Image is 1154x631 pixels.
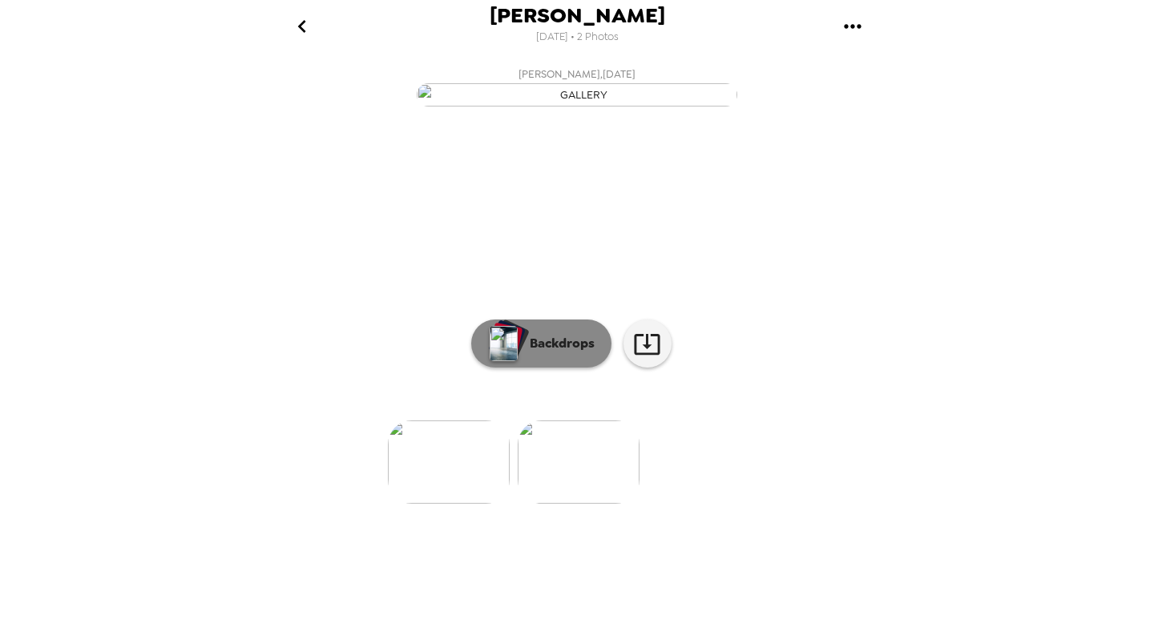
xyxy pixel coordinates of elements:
[518,420,640,504] img: gallery
[417,83,737,107] img: gallery
[536,26,619,48] span: [DATE] • 2 Photos
[490,5,665,26] span: [PERSON_NAME]
[256,60,898,111] button: [PERSON_NAME],[DATE]
[522,334,595,353] p: Backdrops
[518,65,636,83] span: [PERSON_NAME] , [DATE]
[471,320,611,368] button: Backdrops
[388,420,510,504] img: gallery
